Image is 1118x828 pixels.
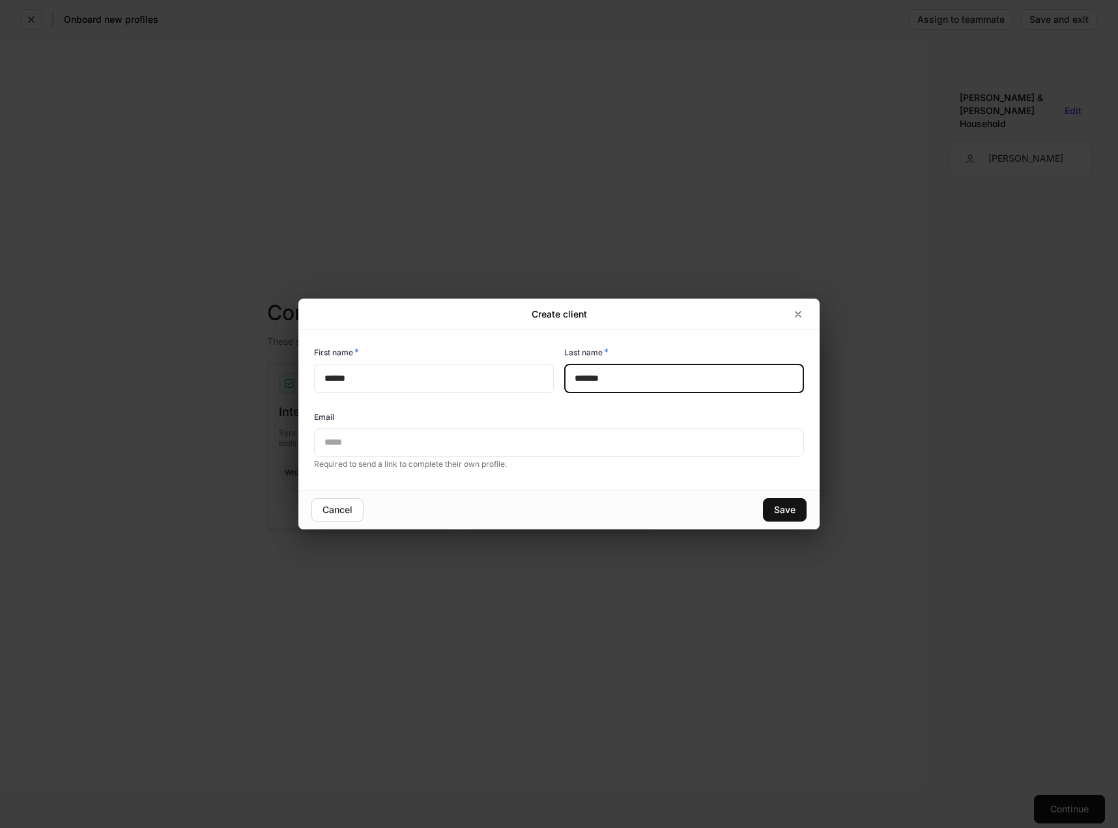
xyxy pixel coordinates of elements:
button: Cancel [311,498,364,522]
div: Save [774,505,795,514]
button: Save [763,498,807,522]
h2: Create client [532,308,587,321]
h6: Email [314,411,334,423]
h6: Last name [564,346,609,359]
h6: First name [314,346,359,359]
div: Cancel [322,505,352,514]
p: Required to send a link to complete their own profile. [314,459,804,469]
